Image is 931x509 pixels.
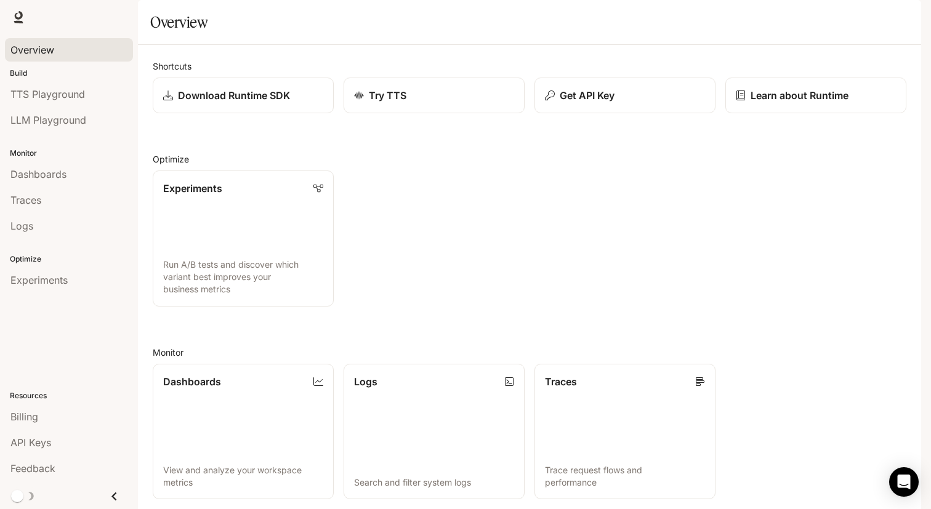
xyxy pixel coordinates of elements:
[354,476,514,489] p: Search and filter system logs
[369,88,406,103] p: Try TTS
[545,374,577,389] p: Traces
[344,364,525,500] a: LogsSearch and filter system logs
[153,60,906,73] h2: Shortcuts
[163,259,323,295] p: Run A/B tests and discover which variant best improves your business metrics
[153,78,334,113] a: Download Runtime SDK
[153,346,906,359] h2: Monitor
[150,10,208,34] h1: Overview
[545,464,705,489] p: Trace request flows and performance
[751,88,848,103] p: Learn about Runtime
[889,467,919,497] div: Open Intercom Messenger
[534,364,715,500] a: TracesTrace request flows and performance
[354,374,377,389] p: Logs
[534,78,715,113] button: Get API Key
[163,464,323,489] p: View and analyze your workspace metrics
[178,88,290,103] p: Download Runtime SDK
[153,153,906,166] h2: Optimize
[560,88,615,103] p: Get API Key
[163,181,222,196] p: Experiments
[153,364,334,500] a: DashboardsView and analyze your workspace metrics
[163,374,221,389] p: Dashboards
[344,78,525,113] a: Try TTS
[153,170,334,307] a: ExperimentsRun A/B tests and discover which variant best improves your business metrics
[725,78,906,113] a: Learn about Runtime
